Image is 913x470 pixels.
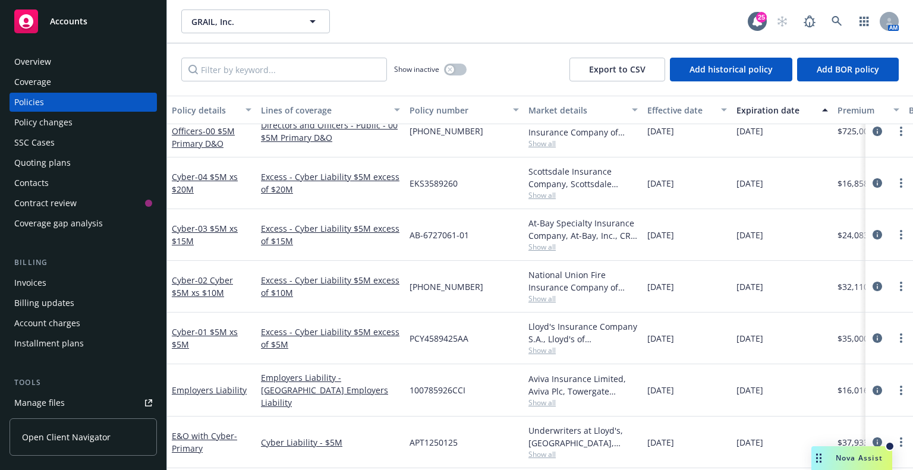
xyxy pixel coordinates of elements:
a: more [894,124,908,138]
div: SSC Cases [14,133,55,152]
a: Excess - Cyber Liability $5M excess of $5M [261,326,400,351]
a: E&O with Cyber [172,430,237,454]
button: GRAIL, Inc. [181,10,330,33]
div: Contacts [14,174,49,193]
div: Premium [838,104,886,116]
a: circleInformation [870,279,884,294]
span: Accounts [50,17,87,26]
a: circleInformation [870,383,884,398]
a: Excess - Cyber Liability $5M excess of $10M [261,274,400,299]
div: Manage files [14,393,65,412]
span: APT1250125 [410,436,458,449]
div: National Union Fire Insurance Company of [GEOGRAPHIC_DATA], [GEOGRAPHIC_DATA], AIG [528,113,638,138]
a: Overview [10,52,157,71]
span: - 02 Cyber $5M xs $10M [172,275,233,298]
span: Nova Assist [836,453,883,463]
div: Installment plans [14,334,84,353]
a: more [894,331,908,345]
span: Show all [528,242,638,252]
span: Show inactive [394,64,439,74]
button: Effective date [643,96,732,124]
span: [PHONE_NUMBER] [410,280,483,293]
button: Policy number [405,96,524,124]
a: Billing updates [10,294,157,313]
a: Policies [10,93,157,112]
button: Policy details [167,96,256,124]
span: PCY4589425AA [410,332,468,345]
a: more [894,228,908,242]
div: Account charges [14,314,80,333]
a: Cyber [172,326,238,350]
span: [DATE] [736,229,763,241]
div: Billing [10,257,157,269]
a: more [894,176,908,190]
a: Switch app [852,10,876,33]
a: SSC Cases [10,133,157,152]
div: Lines of coverage [261,104,387,116]
span: [DATE] [736,384,763,396]
a: Employers Liability - [GEOGRAPHIC_DATA] Employers Liability [261,371,400,409]
a: Cyber [172,275,233,298]
a: Start snowing [770,10,794,33]
button: Lines of coverage [256,96,405,124]
div: Policies [14,93,44,112]
span: [DATE] [647,177,674,190]
div: Overview [14,52,51,71]
div: Drag to move [811,446,826,470]
a: Directors and Officers - Public - 00 $5M Primary D&O [261,119,400,144]
div: Policy details [172,104,238,116]
span: [PHONE_NUMBER] [410,125,483,137]
a: more [894,383,908,398]
span: [DATE] [647,229,674,241]
span: - 01 $5M xs $5M [172,326,238,350]
span: - 00 $5M Primary D&O [172,125,235,149]
a: Invoices [10,273,157,292]
a: circleInformation [870,435,884,449]
span: $16,016.00 [838,384,880,396]
a: circleInformation [870,331,884,345]
span: GRAIL, Inc. [191,15,294,28]
span: [DATE] [647,332,674,345]
a: Contacts [10,174,157,193]
span: $37,933.00 [838,436,880,449]
a: Contract review [10,194,157,213]
a: Manage files [10,393,157,412]
span: [DATE] [647,384,674,396]
a: Coverage gap analysis [10,214,157,233]
div: Market details [528,104,625,116]
a: Account charges [10,314,157,333]
input: Filter by keyword... [181,58,387,81]
a: Employers Liability [172,384,247,396]
span: Show all [528,190,638,200]
a: Report a Bug [798,10,821,33]
button: Premium [833,96,904,124]
a: Accounts [10,5,157,38]
a: Excess - Cyber Liability $5M excess of $15M [261,222,400,247]
div: Quoting plans [14,153,71,172]
span: $35,000.00 [838,332,880,345]
button: Add BOR policy [797,58,899,81]
a: circleInformation [870,124,884,138]
div: Coverage gap analysis [14,214,103,233]
a: Coverage [10,72,157,92]
div: Policy changes [14,113,73,132]
div: Policy number [410,104,506,116]
span: Show all [528,138,638,149]
a: Cyber [172,171,238,195]
span: EKS3589260 [410,177,458,190]
a: Cyber Liability - $5M [261,436,400,449]
div: Expiration date [736,104,815,116]
span: 100785926CCI [410,384,465,396]
span: - 03 $5M xs $15M [172,223,238,247]
div: Aviva Insurance Limited, Aviva Plc, Towergate Insurance Brokers [528,373,638,398]
span: Open Client Navigator [22,431,111,443]
a: Quoting plans [10,153,157,172]
span: $725,000.00 [838,125,885,137]
div: Effective date [647,104,714,116]
div: Scottsdale Insurance Company, Scottsdale Insurance Company (Nationwide), CRC Group [528,165,638,190]
div: Coverage [14,72,51,92]
span: Export to CSV [589,64,646,75]
div: Contract review [14,194,77,213]
span: [DATE] [736,177,763,190]
span: [DATE] [736,280,763,293]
